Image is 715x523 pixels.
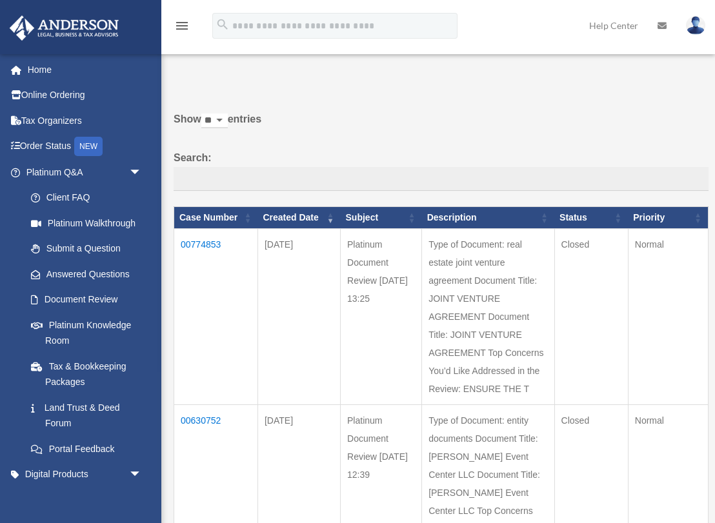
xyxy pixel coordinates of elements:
[18,395,155,436] a: Land Trust & Deed Forum
[686,16,705,35] img: User Pic
[129,462,155,488] span: arrow_drop_down
[201,113,228,128] select: Showentries
[174,149,709,192] label: Search:
[6,15,123,41] img: Anderson Advisors Platinum Portal
[18,287,155,313] a: Document Review
[18,236,155,262] a: Submit a Question
[257,229,340,405] td: [DATE]
[18,312,155,353] a: Platinum Knowledge Room
[129,159,155,186] span: arrow_drop_down
[9,57,161,83] a: Home
[257,207,340,229] th: Created Date: activate to sort column ascending
[422,229,554,405] td: Type of Document: real estate joint venture agreement Document Title: JOINT VENTURE AGREEMENT Doc...
[18,261,148,287] a: Answered Questions
[628,229,708,405] td: Normal
[9,159,155,185] a: Platinum Q&Aarrow_drop_down
[174,229,258,405] td: 00774853
[216,17,230,32] i: search
[341,229,422,405] td: Platinum Document Review [DATE] 13:25
[628,207,708,229] th: Priority: activate to sort column ascending
[9,108,161,133] a: Tax Organizers
[9,462,161,488] a: Digital Productsarrow_drop_down
[554,207,628,229] th: Status: activate to sort column ascending
[174,167,709,192] input: Search:
[18,353,155,395] a: Tax & Bookkeeping Packages
[18,185,155,211] a: Client FAQ
[174,23,190,34] a: menu
[554,229,628,405] td: Closed
[341,207,422,229] th: Subject: activate to sort column ascending
[9,133,161,160] a: Order StatusNEW
[174,18,190,34] i: menu
[18,436,155,462] a: Portal Feedback
[74,137,103,156] div: NEW
[422,207,554,229] th: Description: activate to sort column ascending
[9,83,161,108] a: Online Ordering
[174,110,709,141] label: Show entries
[174,207,258,229] th: Case Number: activate to sort column ascending
[18,210,155,236] a: Platinum Walkthrough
